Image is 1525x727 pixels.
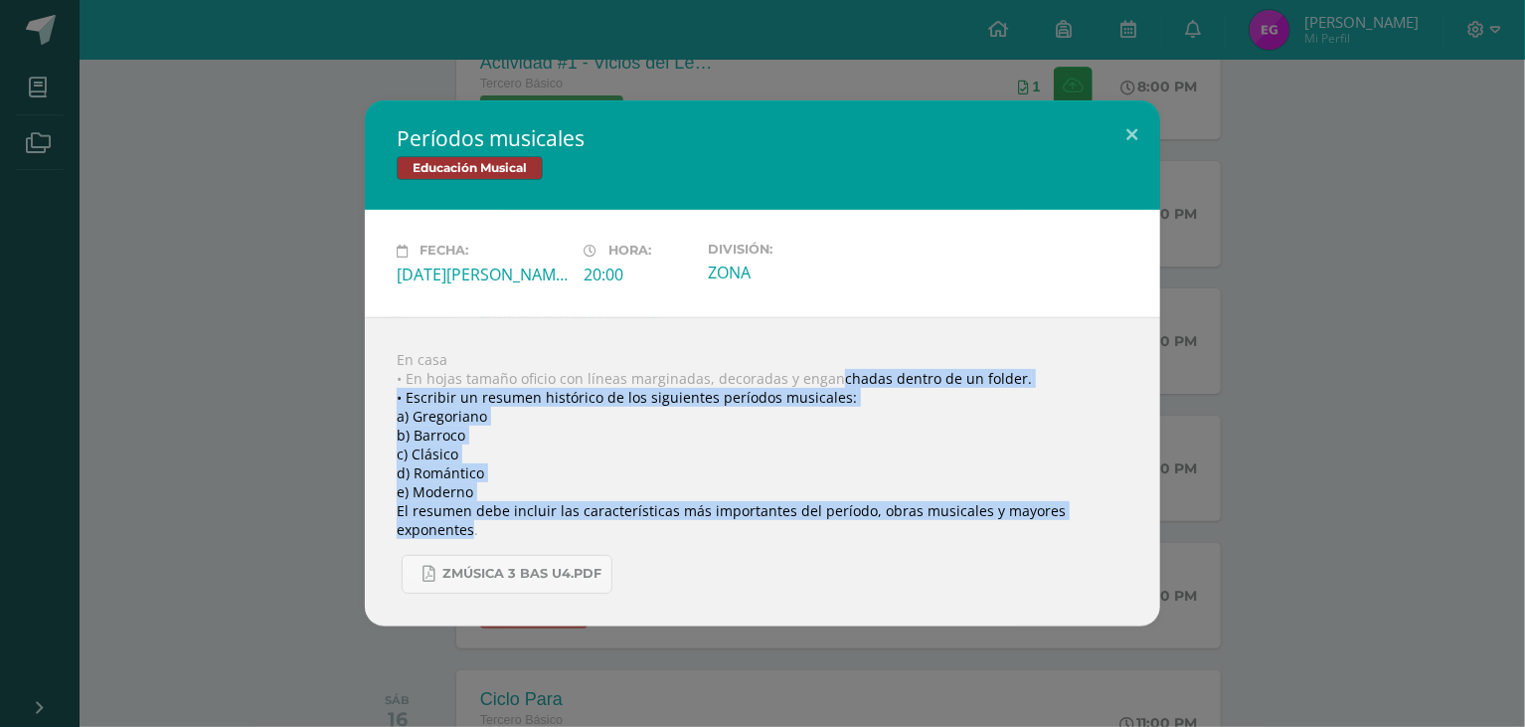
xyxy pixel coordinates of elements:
label: División: [708,242,879,257]
span: Educación Musical [397,156,543,180]
div: [DATE][PERSON_NAME] [397,264,568,285]
div: ZONA [708,262,879,283]
h2: Períodos musicales [397,124,1128,152]
span: Fecha: [420,244,468,259]
div: En casa • En hojas tamaño oficio con líneas marginadas, decoradas y enganchadas dentro de un fold... [365,317,1160,627]
span: Hora: [608,244,651,259]
button: Close (Esc) [1103,100,1160,168]
span: Zmúsica 3 Bas U4.pdf [442,566,601,582]
a: Zmúsica 3 Bas U4.pdf [402,555,612,594]
div: 20:00 [584,264,692,285]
